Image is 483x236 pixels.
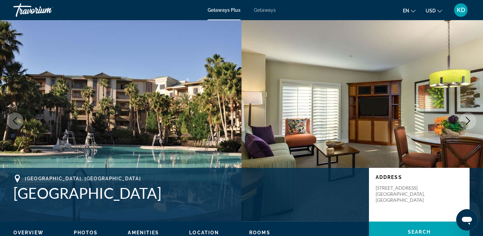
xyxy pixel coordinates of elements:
[249,230,270,236] button: Rooms
[7,112,23,129] button: Previous image
[457,7,465,13] span: KD
[426,6,442,15] button: Change currency
[408,229,431,235] span: Search
[403,6,416,15] button: Change language
[25,176,141,181] span: [GEOGRAPHIC_DATA], [GEOGRAPHIC_DATA]
[74,230,98,235] span: Photos
[189,230,219,236] button: Location
[13,230,44,235] span: Overview
[456,209,478,231] iframe: Button to launch messaging window
[376,185,429,203] p: [STREET_ADDRESS] [GEOGRAPHIC_DATA], [GEOGRAPHIC_DATA]
[208,7,240,13] a: Getaways Plus
[403,8,409,13] span: en
[13,184,362,202] h1: [GEOGRAPHIC_DATA]
[460,112,476,129] button: Next image
[13,230,44,236] button: Overview
[452,3,470,17] button: User Menu
[254,7,276,13] a: Getaways
[128,230,159,236] button: Amenities
[13,1,80,19] a: Travorium
[74,230,98,236] button: Photos
[376,175,463,180] p: Address
[249,230,270,235] span: Rooms
[189,230,219,235] span: Location
[128,230,159,235] span: Amenities
[426,8,436,13] span: USD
